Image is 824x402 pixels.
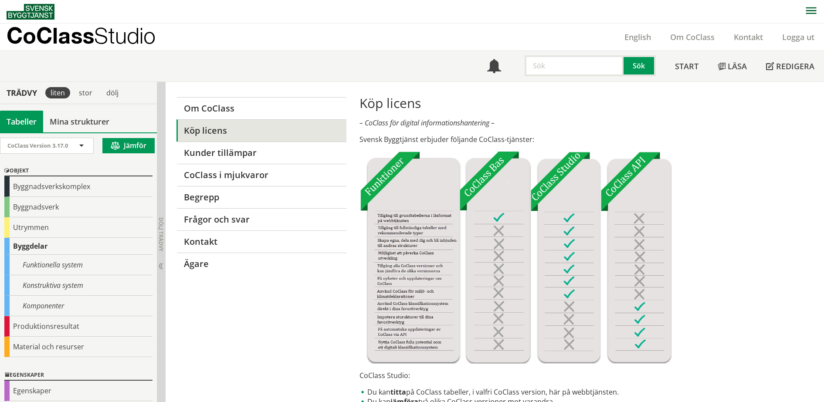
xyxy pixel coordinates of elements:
div: Egenskaper [4,381,153,401]
p: CoClass Studio: [359,371,712,380]
span: Dölj trädvy [157,217,165,251]
button: Sök [624,55,656,76]
a: Start [665,51,708,81]
input: Sök [525,55,624,76]
a: Logga ut [773,32,824,42]
strong: titta [390,387,406,397]
div: Komponenter [4,296,153,316]
p: Svensk Byggtjänst erbjuder följande CoClass-tjänster: [359,135,712,144]
a: English [615,32,661,42]
a: Kontakt [724,32,773,42]
div: Funktionella system [4,255,153,275]
a: Redigera [756,51,824,81]
div: Produktionsresultat [4,316,153,337]
div: Utrymmen [4,217,153,238]
span: CoClass Version 3.17.0 [7,142,68,149]
div: Byggdelar [4,238,153,255]
a: Mina strukturer [43,111,116,132]
div: Konstruktiva system [4,275,153,296]
span: Redigera [776,61,814,71]
p: CoClass [7,30,156,41]
div: dölj [101,87,124,98]
span: Studio [94,23,156,48]
div: stor [74,87,98,98]
div: Egenskaper [4,370,153,381]
img: Svensk Byggtjänst [7,4,54,20]
div: Objekt [4,166,153,176]
a: Om CoClass [661,32,724,42]
div: Byggnadsverkskomplex [4,176,153,197]
a: CoClassStudio [7,24,174,51]
a: Kontakt [176,230,346,253]
h1: Köp licens [359,95,712,111]
span: Läsa [728,61,747,71]
img: Tjnster-Tabell_CoClassBas-Studio-API2022-12-22.jpg [359,151,672,364]
div: Byggnadsverk [4,197,153,217]
button: Jämför [102,138,155,153]
a: Frågor och svar [176,208,346,230]
a: Ägare [176,253,346,275]
em: – CoClass för digital informationshantering – [359,118,495,128]
a: Köp licens [176,119,346,142]
a: CoClass i mjukvaror [176,164,346,186]
li: Du kan på CoClass tabeller, i valfri CoClass version, här på webbtjänsten. [359,387,712,397]
a: Läsa [708,51,756,81]
div: Trädvy [2,88,42,98]
span: Notifikationer [487,60,501,74]
a: Om CoClass [176,97,346,119]
span: Start [675,61,699,71]
a: Begrepp [176,186,346,208]
div: Material och resurser [4,337,153,357]
a: Kunder tillämpar [176,142,346,164]
div: liten [45,87,70,98]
